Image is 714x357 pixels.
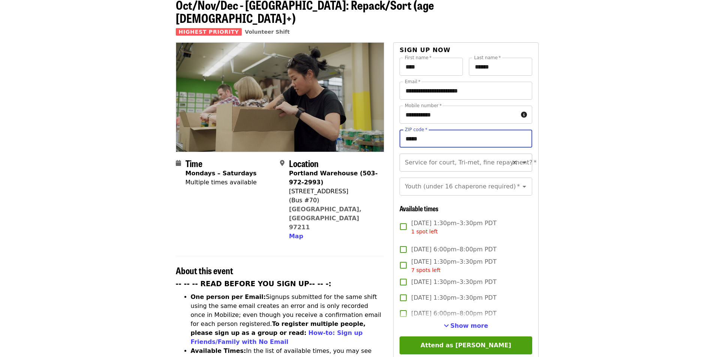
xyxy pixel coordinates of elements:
span: [DATE] 6:00pm–8:00pm PDT [411,245,496,254]
input: Email [400,82,532,100]
span: 1 spot left [411,229,438,235]
strong: Mondays – Saturdays [186,170,257,177]
a: How-to: Sign up Friends/Family with No Email [191,329,363,345]
span: Available times [400,203,439,213]
span: Show more [451,322,488,329]
button: Open [519,157,530,168]
span: [DATE] 1:30pm–3:30pm PDT [411,293,496,302]
input: Mobile number [400,106,518,124]
label: Mobile number [405,103,442,108]
span: [DATE] 6:00pm–8:00pm PDT [411,309,496,318]
label: ZIP code [405,127,427,132]
span: Time [186,157,202,170]
button: Clear [509,157,520,168]
img: Oct/Nov/Dec - Portland: Repack/Sort (age 8+) organized by Oregon Food Bank [176,43,384,151]
span: Location [289,157,319,170]
li: Signups submitted for the same shift using the same email creates an error and is only recorded o... [191,293,385,347]
label: First name [405,55,432,60]
button: Open [519,181,530,192]
button: Attend as [PERSON_NAME] [400,336,532,354]
i: calendar icon [176,160,181,167]
span: Map [289,233,303,240]
div: [STREET_ADDRESS] [289,187,378,196]
i: circle-info icon [521,111,527,118]
strong: Available Times: [191,347,246,354]
strong: Portland Warehouse (503-972-2993) [289,170,378,186]
span: [DATE] 1:30pm–3:30pm PDT [411,257,496,274]
strong: To register multiple people, please sign up as a group or read: [191,320,366,336]
a: [GEOGRAPHIC_DATA], [GEOGRAPHIC_DATA] 97211 [289,206,362,231]
span: Highest Priority [176,28,242,36]
span: [DATE] 1:30pm–3:30pm PDT [411,278,496,287]
input: ZIP code [400,130,532,148]
a: Volunteer Shift [245,29,290,35]
strong: One person per Email: [191,293,266,300]
label: Last name [474,55,501,60]
button: Map [289,232,303,241]
input: Last name [469,58,532,76]
div: Multiple times available [186,178,257,187]
input: First name [400,58,463,76]
div: (Bus #70) [289,196,378,205]
i: map-marker-alt icon [280,160,284,167]
label: Email [405,79,421,84]
span: About this event [176,264,233,277]
strong: -- -- -- READ BEFORE YOU SIGN UP-- -- -: [176,280,332,288]
span: 7 spots left [411,267,440,273]
span: Sign up now [400,46,451,54]
span: [DATE] 1:30pm–3:30pm PDT [411,219,496,236]
button: See more timeslots [444,321,488,330]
